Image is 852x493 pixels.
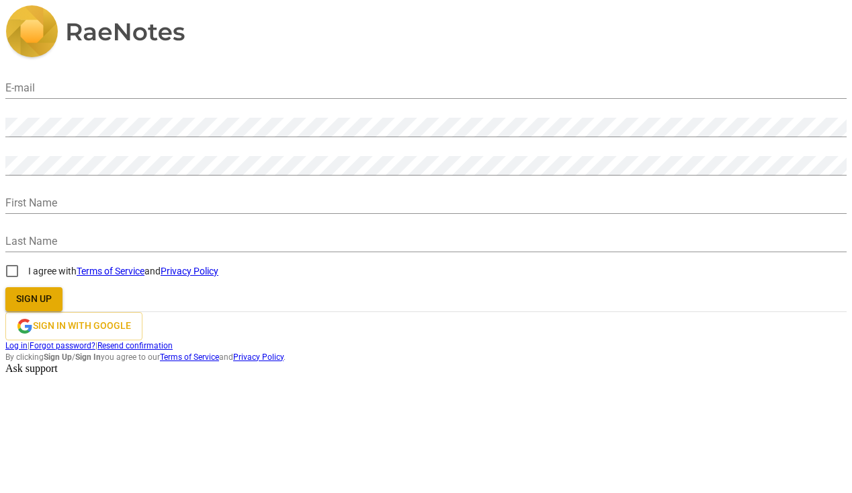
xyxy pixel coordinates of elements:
[97,341,173,350] a: Resend confirmation
[28,266,218,276] span: I agree with and
[5,340,847,352] span: | |
[5,341,28,350] a: Log in
[75,352,101,362] b: Sign In
[233,352,284,362] a: Privacy Policy
[16,293,52,306] span: Sign up
[33,319,131,333] span: Sign in with Google
[5,363,847,375] div: Ask support
[77,266,144,276] a: Terms of Service
[5,5,185,61] img: 5ac2273c67554f335776073100b6d88f.svg
[44,352,72,362] b: Sign Up
[160,352,219,362] a: Terms of Service
[30,341,95,350] a: Forgot password?
[5,287,62,311] button: Sign up
[161,266,218,276] a: Privacy Policy
[5,352,847,363] span: By clicking / you agree to our and .
[5,312,142,340] button: Sign in with Google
